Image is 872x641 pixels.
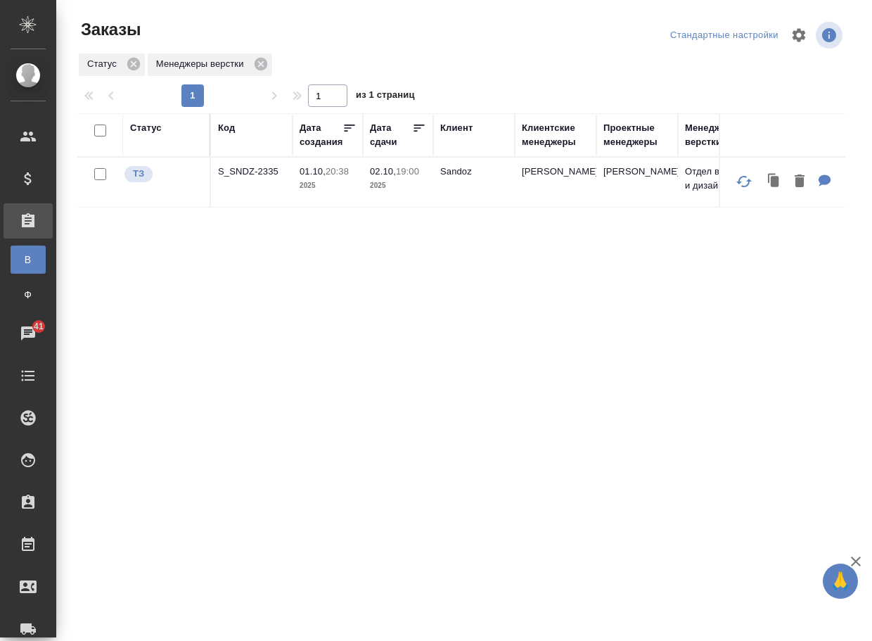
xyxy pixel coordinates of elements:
[87,57,122,71] p: Статус
[727,165,761,198] button: Обновить
[440,121,473,135] div: Клиент
[788,167,812,196] button: Удалить
[77,18,141,41] span: Заказы
[761,167,788,196] button: Клонировать
[396,166,419,177] p: 19:00
[603,121,671,149] div: Проектные менеджеры
[300,179,356,193] p: 2025
[596,158,678,207] td: [PERSON_NAME]
[300,166,326,177] p: 01.10,
[370,121,412,149] div: Дата сдачи
[685,121,752,149] div: Менеджеры верстки
[79,53,145,76] div: Статус
[18,288,39,302] span: Ф
[156,57,249,71] p: Менеджеры верстки
[515,158,596,207] td: [PERSON_NAME]
[11,281,46,309] a: Ф
[828,566,852,596] span: 🙏
[218,121,235,135] div: Код
[370,166,396,177] p: 02.10,
[782,18,816,52] span: Настроить таблицу
[18,253,39,267] span: В
[816,22,845,49] span: Посмотреть информацию
[356,87,415,107] span: из 1 страниц
[370,179,426,193] p: 2025
[685,165,752,193] p: Отдел верстки и дизайна
[123,165,203,184] div: Выставляет КМ при отправке заказа на расчет верстке (для тикета) или для уточнения сроков на прои...
[130,121,162,135] div: Статус
[25,319,52,334] span: 41
[823,564,858,599] button: 🙏
[11,246,46,274] a: В
[326,166,349,177] p: 20:38
[440,165,508,179] p: Sandoz
[148,53,272,76] div: Менеджеры верстки
[218,165,286,179] p: S_SNDZ-2335
[522,121,589,149] div: Клиентские менеджеры
[667,25,782,46] div: split button
[4,316,53,351] a: 41
[300,121,342,149] div: Дата создания
[133,167,144,181] p: ТЗ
